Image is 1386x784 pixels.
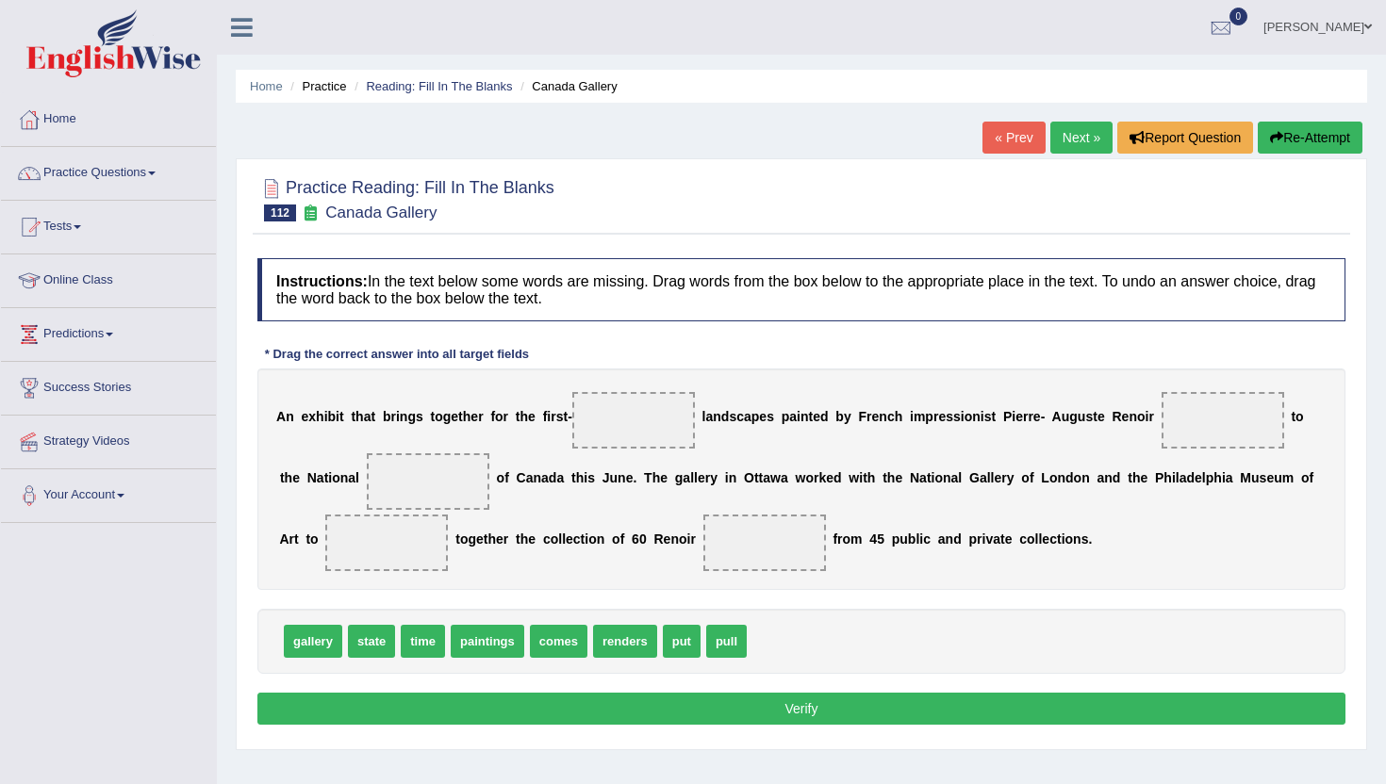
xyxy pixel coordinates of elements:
[729,409,736,424] b: s
[264,204,296,221] span: 112
[953,409,961,424] b: s
[618,470,626,485] b: n
[995,470,1002,485] b: e
[294,531,299,547] b: t
[1155,470,1163,485] b: P
[455,531,460,547] b: t
[328,409,337,424] b: b
[610,470,619,485] b: u
[407,409,416,424] b: g
[1093,409,1097,424] b: t
[800,409,809,424] b: n
[910,470,919,485] b: N
[549,470,557,485] b: d
[958,470,962,485] b: l
[1128,470,1132,485] b: t
[276,273,368,289] b: Instructions:
[1258,122,1362,154] button: Re-Attempt
[991,470,995,485] b: l
[965,409,973,424] b: o
[1266,470,1274,485] b: e
[460,531,469,547] b: o
[563,409,568,424] b: t
[1,93,216,140] a: Home
[431,409,436,424] b: t
[859,409,867,424] b: F
[1,469,216,516] a: Your Account
[1028,409,1032,424] b: r
[879,409,887,424] b: n
[516,409,520,424] b: t
[576,470,585,485] b: h
[1003,409,1012,424] b: P
[980,470,987,485] b: a
[943,470,951,485] b: n
[257,693,1345,725] button: Verify
[987,470,991,485] b: l
[325,514,448,571] span: Drop target
[383,409,391,424] b: b
[908,531,916,547] b: b
[588,531,597,547] b: o
[683,470,690,485] b: a
[813,409,820,424] b: e
[487,531,496,547] b: h
[310,531,319,547] b: o
[571,470,576,485] b: t
[981,409,984,424] b: i
[664,531,671,547] b: e
[280,470,285,485] b: t
[782,409,790,424] b: p
[495,409,503,424] b: o
[968,531,977,547] b: p
[543,409,548,424] b: f
[257,174,554,221] h2: Practice Reading: Fill In The Blanks
[458,409,463,424] b: t
[390,409,395,424] b: r
[1226,470,1233,485] b: a
[705,409,713,424] b: a
[1097,470,1105,485] b: a
[653,531,663,547] b: R
[1274,470,1282,485] b: u
[679,531,687,547] b: o
[324,470,329,485] b: t
[416,409,423,424] b: s
[710,470,718,485] b: y
[754,470,759,485] b: t
[1113,470,1121,485] b: d
[938,531,946,547] b: a
[612,531,620,547] b: o
[504,470,509,485] b: f
[985,531,993,547] b: v
[687,531,691,547] b: i
[713,409,721,424] b: n
[551,531,559,547] b: o
[584,470,587,485] b: i
[325,204,437,221] small: Canada Gallery
[866,409,871,424] b: r
[328,470,332,485] b: i
[914,409,925,424] b: m
[796,470,806,485] b: w
[993,531,1000,547] b: a
[910,409,914,424] b: i
[867,470,876,485] b: h
[1005,531,1013,547] b: e
[675,470,684,485] b: g
[1104,470,1113,485] b: n
[863,470,867,485] b: t
[573,531,581,547] b: c
[1000,531,1005,547] b: t
[1049,470,1058,485] b: o
[751,409,760,424] b: p
[1001,470,1006,485] b: r
[1069,409,1078,424] b: g
[982,122,1045,154] a: « Prev
[934,470,943,485] b: o
[1,201,216,248] a: Tests
[286,409,294,424] b: n
[1310,470,1314,485] b: f
[543,531,551,547] b: c
[1213,470,1222,485] b: h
